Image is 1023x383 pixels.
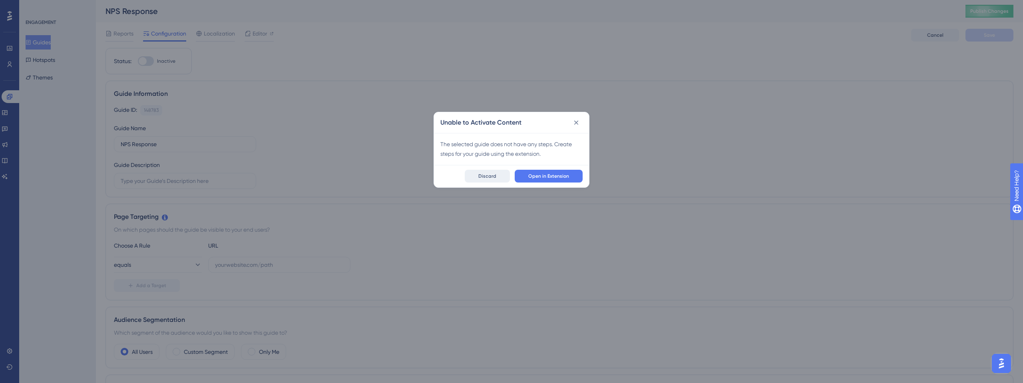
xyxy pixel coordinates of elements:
[528,173,569,179] span: Open in Extension
[440,118,521,127] h2: Unable to Activate Content
[440,139,583,159] div: The selected guide does not have any steps. Create steps for your guide using the extension.
[989,351,1013,375] iframe: UserGuiding AI Assistant Launcher
[19,2,50,12] span: Need Help?
[478,173,496,179] span: Discard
